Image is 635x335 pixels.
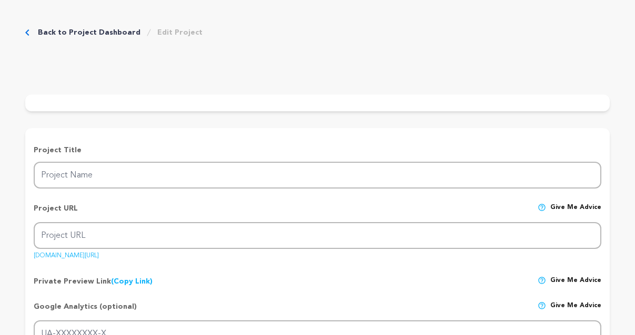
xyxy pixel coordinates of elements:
[34,301,137,320] p: Google Analytics (optional)
[25,27,203,38] div: Breadcrumb
[550,276,601,287] span: Give me advice
[538,301,546,310] img: help-circle.svg
[34,203,78,222] p: Project URL
[111,278,153,285] a: (Copy Link)
[157,27,203,38] a: Edit Project
[538,203,546,212] img: help-circle.svg
[538,276,546,285] img: help-circle.svg
[34,248,99,259] a: [DOMAIN_NAME][URL]
[34,162,601,189] input: Project Name
[550,301,601,320] span: Give me advice
[34,222,601,249] input: Project URL
[34,145,601,155] p: Project Title
[38,27,140,38] a: Back to Project Dashboard
[34,276,153,287] p: Private Preview Link
[550,203,601,222] span: Give me advice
